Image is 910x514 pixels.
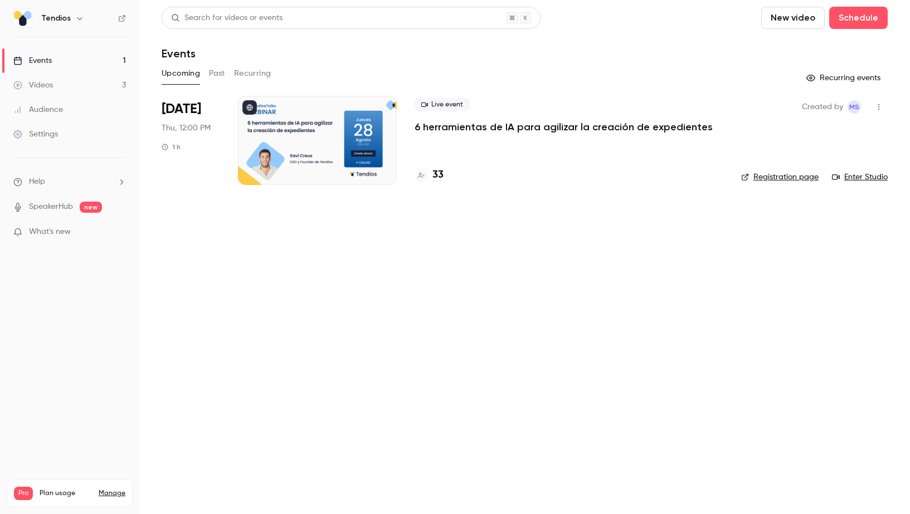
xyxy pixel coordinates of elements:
[848,100,861,114] span: Maria Serra
[13,176,126,188] li: help-dropdown-opener
[801,69,888,87] button: Recurring events
[162,100,201,118] span: [DATE]
[14,9,32,27] img: Tendios
[802,100,843,114] span: Created by
[80,202,102,213] span: new
[432,168,444,183] h4: 33
[162,123,211,134] span: Thu, 12:00 PM
[741,172,819,183] a: Registration page
[761,7,825,29] button: New video
[209,65,225,82] button: Past
[234,65,271,82] button: Recurring
[162,65,200,82] button: Upcoming
[13,80,53,91] div: Videos
[162,47,196,60] h1: Events
[29,201,73,213] a: SpeakerHub
[41,13,71,24] h6: Tendios
[849,100,859,114] span: MS
[99,489,125,498] a: Manage
[162,96,220,185] div: Aug 28 Thu, 12:00 PM (Europe/Madrid)
[415,168,444,183] a: 33
[171,12,283,24] div: Search for videos or events
[415,120,713,134] a: 6 herramientas de IA para agilizar la creación de expedientes
[832,172,888,183] a: Enter Studio
[829,7,888,29] button: Schedule
[13,104,63,115] div: Audience
[29,226,71,238] span: What's new
[13,129,58,140] div: Settings
[162,143,181,151] div: 1 h
[14,487,33,500] span: Pro
[29,176,45,188] span: Help
[415,98,470,111] span: Live event
[13,55,52,66] div: Events
[40,489,92,498] span: Plan usage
